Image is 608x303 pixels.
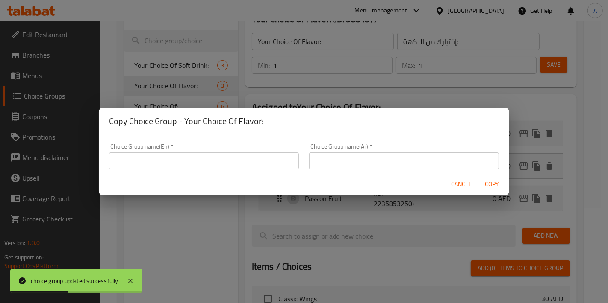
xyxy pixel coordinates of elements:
[478,176,506,192] button: Copy
[482,179,502,189] span: Copy
[109,114,499,128] h2: Copy Choice Group - Your Choice Of Flavor:
[31,276,118,286] div: choice group updated successfully
[448,176,475,192] button: Cancel
[109,152,299,169] input: Please enter Choice Group name(en)
[309,152,499,169] input: Please enter Choice Group name(ar)
[451,179,472,189] span: Cancel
